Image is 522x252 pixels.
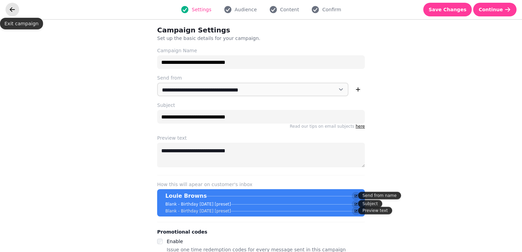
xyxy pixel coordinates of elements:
legend: Promotional codes [157,228,207,236]
label: Subject [157,102,365,109]
span: Continue [479,7,503,12]
label: Enable [167,239,183,244]
p: Read our tips on email subjects [157,124,365,129]
p: Louie Browns [165,192,207,200]
span: Save Changes [429,7,467,12]
div: Send from name [358,192,401,199]
label: How this will apear on customer's inbox [157,181,365,188]
p: Set up the basic details for your campaign. [157,35,332,42]
h2: Campaign Settings [157,25,288,35]
span: Confirm [322,6,341,13]
p: Blank - Birthday [DATE] [preset] [165,208,231,214]
label: Send from [157,74,365,81]
div: Preview text [358,207,392,214]
button: go back [5,3,19,16]
button: Continue [473,3,517,16]
label: Preview text [157,135,365,141]
span: Content [280,6,299,13]
p: Blank - Birthday [DATE] [preset] [165,201,231,207]
label: Campaign Name [157,47,365,54]
span: Audience [235,6,257,13]
span: Settings [192,6,211,13]
div: Subject [358,200,382,208]
a: here [356,124,365,129]
button: Save Changes [423,3,472,16]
